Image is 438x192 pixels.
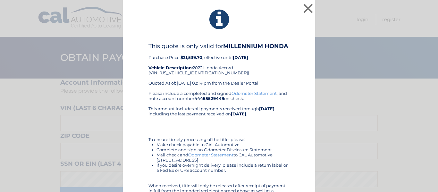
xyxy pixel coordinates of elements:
b: [DATE] [231,111,246,116]
div: Purchase Price: , effective until 2022 Honda Accord (VIN: [US_VEHICLE_IDENTIFICATION_NUMBER]) Quo... [148,43,290,91]
b: [DATE] [233,55,248,60]
li: Complete and sign an Odometer Disclosure Statement [156,147,290,152]
button: × [302,2,315,15]
strong: Vehicle Description: [148,65,193,70]
h4: This quote is only valid for [148,43,290,50]
li: Mail check and to CAL Automotive, [STREET_ADDRESS] [156,152,290,163]
b: MILLENNIUM HONDA [223,43,288,50]
a: Odometer Statement [232,91,277,96]
li: Make check payable to CAL Automotive [156,142,290,147]
li: If you desire overnight delivery, please include a return label or a Fed Ex or UPS account number. [156,163,290,173]
b: $21,539.70 [181,55,202,60]
b: 44455529449 [194,96,224,101]
a: Odometer Statement [188,152,233,157]
b: [DATE] [259,106,274,111]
